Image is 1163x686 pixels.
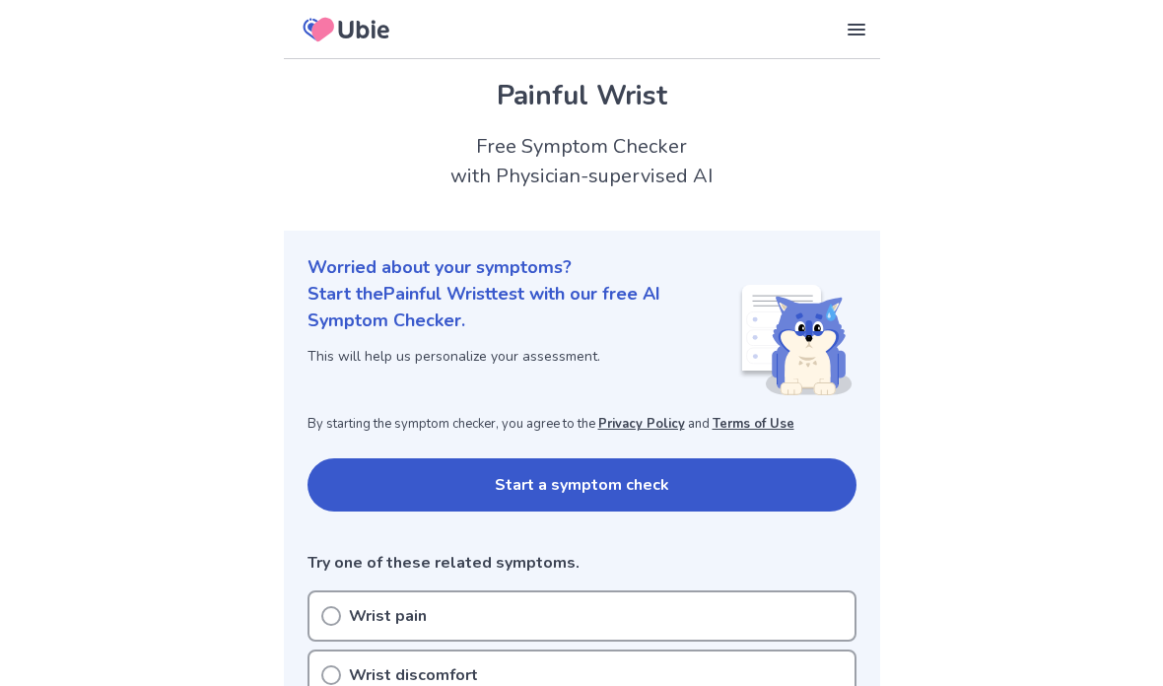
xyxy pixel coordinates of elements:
h2: Free Symptom Checker with Physician-supervised AI [284,132,880,191]
img: Shiba [738,285,853,395]
p: Try one of these related symptoms. [308,551,856,575]
p: Start the Painful Wrist test with our free AI Symptom Checker. [308,281,738,334]
a: Privacy Policy [598,415,685,433]
a: Terms of Use [713,415,794,433]
p: Wrist pain [349,604,427,628]
p: This will help us personalize your assessment. [308,346,738,367]
button: Start a symptom check [308,458,856,512]
p: By starting the symptom checker, you agree to the and [308,415,856,435]
h1: Painful Wrist [308,75,856,116]
p: Worried about your symptoms? [308,254,856,281]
